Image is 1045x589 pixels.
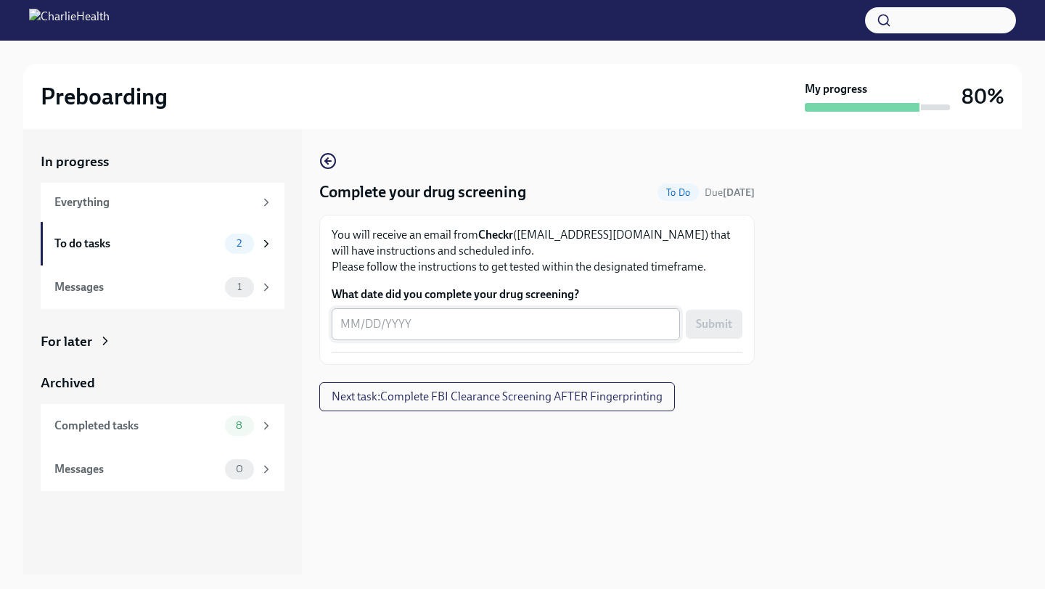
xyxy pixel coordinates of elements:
span: October 3rd, 2025 08:00 [705,186,755,199]
div: Completed tasks [54,418,219,434]
p: You will receive an email from ([EMAIL_ADDRESS][DOMAIN_NAME]) that will have instructions and sch... [332,227,742,275]
h3: 80% [962,83,1004,110]
div: Messages [54,461,219,477]
div: To do tasks [54,236,219,252]
span: Due [705,186,755,199]
span: 1 [229,281,250,292]
h2: Preboarding [41,82,168,111]
a: Messages0 [41,448,284,491]
div: For later [41,332,92,351]
strong: Checkr [478,228,513,242]
div: Messages [54,279,219,295]
div: Everything [54,194,254,210]
a: Everything [41,183,284,222]
a: To do tasks2 [41,222,284,265]
span: Next task : Complete FBI Clearance Screening AFTER Fingerprinting [332,390,663,404]
a: For later [41,332,284,351]
span: To Do [657,187,699,198]
strong: [DATE] [723,186,755,199]
img: CharlieHealth [29,9,110,32]
a: Archived [41,374,284,392]
a: Messages1 [41,265,284,309]
span: 0 [227,464,252,474]
span: 8 [227,420,251,431]
label: What date did you complete your drug screening? [332,287,742,302]
a: Completed tasks8 [41,404,284,448]
span: 2 [228,238,250,249]
strong: My progress [805,81,867,97]
h4: Complete your drug screening [319,181,526,203]
a: In progress [41,152,284,171]
button: Next task:Complete FBI Clearance Screening AFTER Fingerprinting [319,382,675,411]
